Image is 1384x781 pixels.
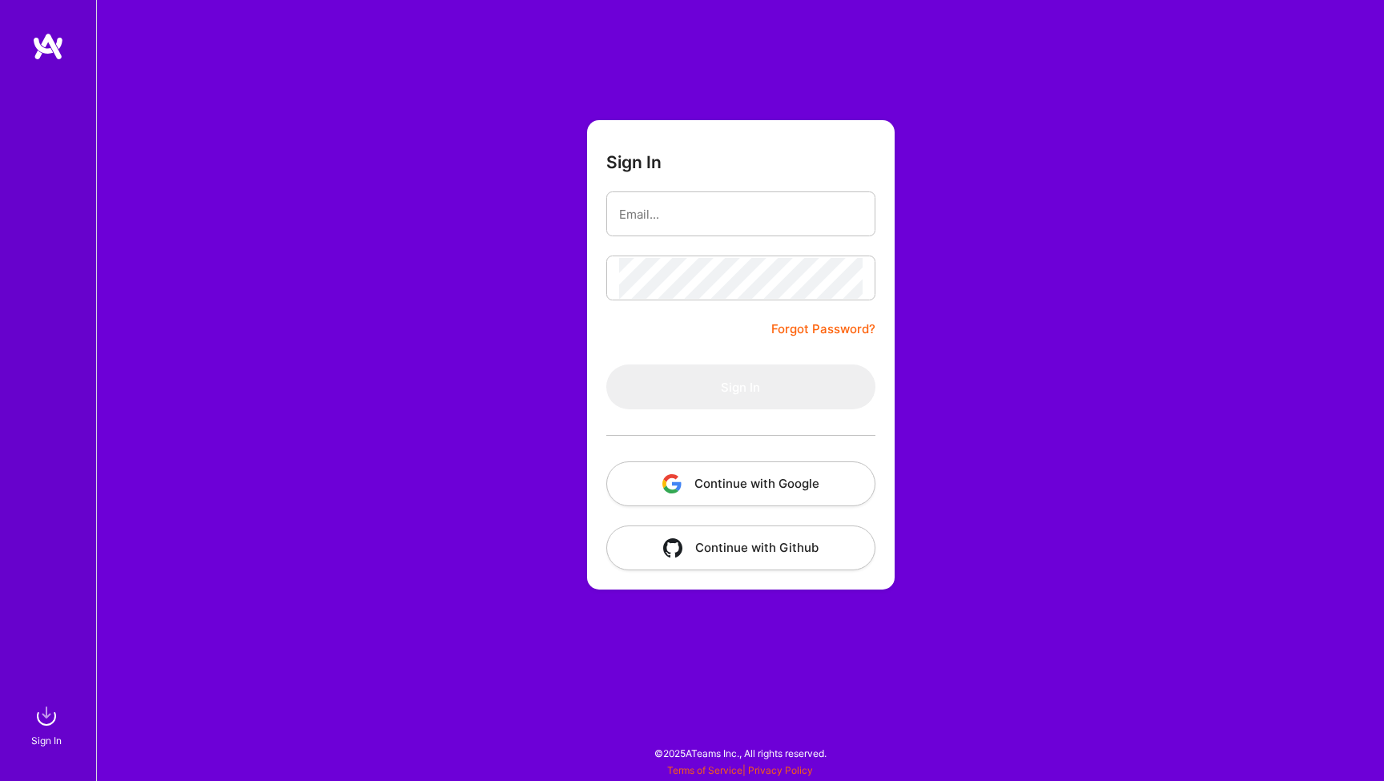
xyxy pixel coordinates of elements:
[771,320,875,339] a: Forgot Password?
[606,364,875,409] button: Sign In
[96,733,1384,773] div: © 2025 ATeams Inc., All rights reserved.
[667,764,813,776] span: |
[606,461,875,506] button: Continue with Google
[606,525,875,570] button: Continue with Github
[663,538,682,558] img: icon
[32,32,64,61] img: logo
[31,732,62,749] div: Sign In
[748,764,813,776] a: Privacy Policy
[34,700,62,749] a: sign inSign In
[667,764,742,776] a: Terms of Service
[662,474,682,493] img: icon
[30,700,62,732] img: sign in
[606,152,662,172] h3: Sign In
[619,194,863,235] input: Email...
